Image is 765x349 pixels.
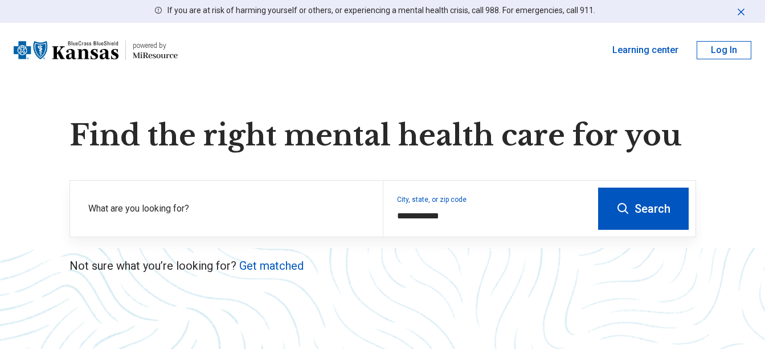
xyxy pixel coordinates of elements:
[239,259,304,273] a: Get matched
[598,188,689,230] button: Search
[167,5,595,17] p: If you are at risk of harming yourself or others, or experiencing a mental health crisis, call 98...
[14,36,178,64] a: Blue Cross Blue Shield Kansaspowered by
[697,41,751,59] button: Log In
[133,40,178,51] div: powered by
[612,43,678,57] a: Learning center
[69,119,696,153] h1: Find the right mental health care for you
[735,5,747,18] button: Dismiss
[69,258,696,274] p: Not sure what you’re looking for?
[14,36,118,64] img: Blue Cross Blue Shield Kansas
[88,202,369,216] label: What are you looking for?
